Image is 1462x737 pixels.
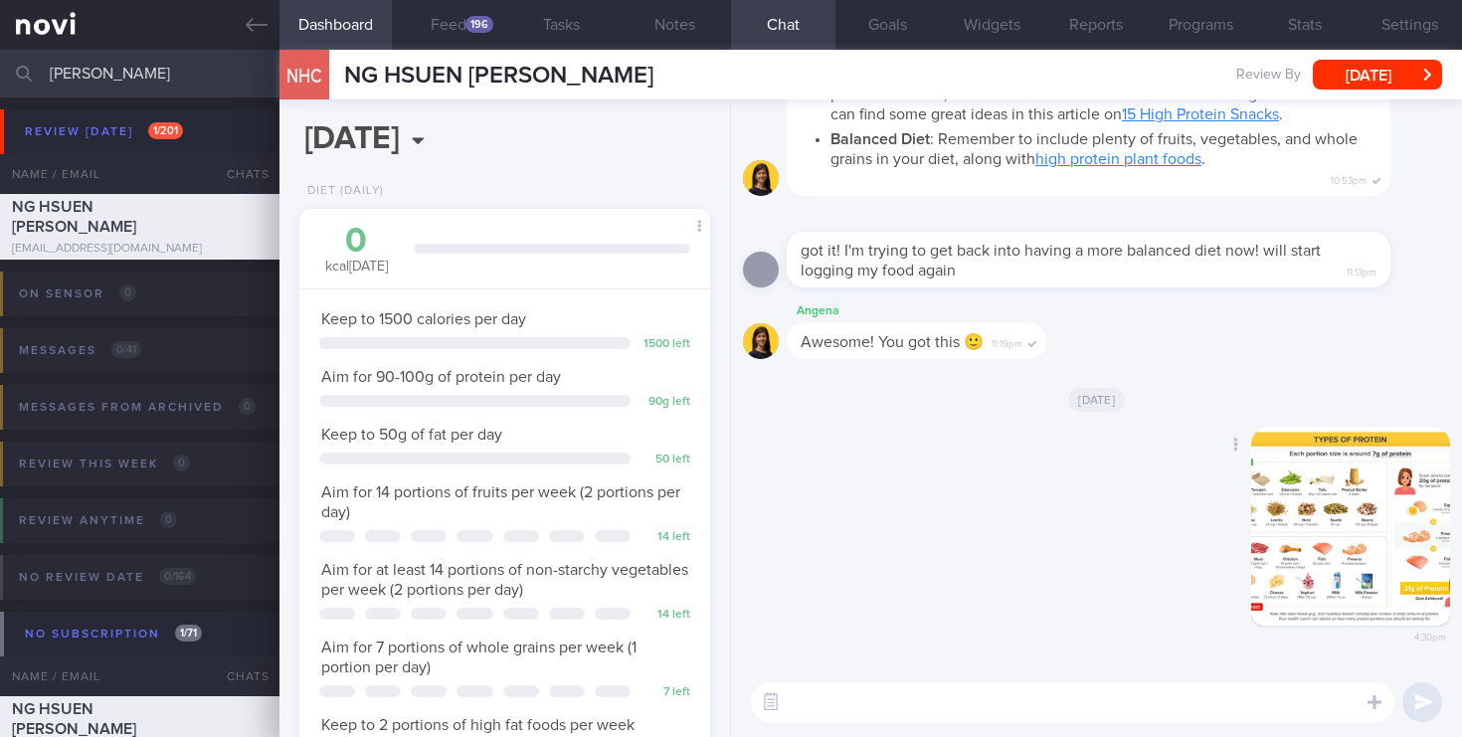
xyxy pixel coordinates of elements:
strong: Balanced Diet [830,131,930,147]
div: NHC [274,38,334,114]
div: 50 left [640,453,690,467]
span: Awesome! You got this 🙂 [801,334,984,350]
span: 0 [173,455,190,471]
span: Aim for at least 14 portions of non-starchy vegetables per week (2 portions per day) [321,562,688,598]
div: Angena [787,299,1106,323]
div: 7 left [640,685,690,700]
div: Diet (Daily) [299,184,384,199]
div: 196 [465,16,493,33]
img: Photo by Sue-Anne [1251,427,1450,626]
a: high protein plant foods [1035,151,1201,167]
div: 1500 left [640,337,690,352]
div: Review anytime [14,507,182,534]
div: Review [DATE] [20,118,188,145]
div: No subscription [20,621,207,647]
div: kcal [DATE] [319,224,394,276]
div: Messages from Archived [14,394,261,421]
span: 4:30pm [1414,626,1446,645]
span: NG HSUEN [PERSON_NAME] [12,199,136,235]
span: Keep to 2 portions of high fat foods per week [321,717,635,733]
span: Review By [1236,67,1301,85]
span: Aim for 14 portions of fruits per week (2 portions per day) [321,484,680,520]
div: 0 [319,224,394,259]
div: Chats [200,656,279,696]
span: NG HSUEN [PERSON_NAME] [344,64,653,88]
span: 10:53pm [1331,169,1367,188]
div: [EMAIL_ADDRESS][DOMAIN_NAME] [12,242,268,257]
button: [DATE] [1313,60,1442,90]
span: 0 [239,398,256,415]
span: NG HSUEN [PERSON_NAME] [12,701,136,737]
span: 11:19pm [992,332,1022,351]
span: Keep to 1500 calories per day [321,311,526,327]
span: Aim for 7 portions of whole grains per week (1 portion per day) [321,640,637,675]
span: 0 [160,511,177,528]
span: 1 / 71 [175,625,202,642]
div: Review this week [14,451,195,477]
div: 14 left [640,608,690,623]
div: No review date [14,564,201,591]
span: 1 / 201 [148,122,183,139]
span: 11:13pm [1347,261,1376,279]
span: got it! I'm trying to get back into having a more balanced diet now! will start logging my food a... [801,243,1321,278]
span: [DATE] [1068,388,1125,412]
span: 0 / 164 [159,568,196,585]
div: Messages [14,337,146,364]
span: Keep to 50g of fat per day [321,427,502,443]
span: Aim for 90-100g of protein per day [321,369,561,385]
div: 90 g left [640,395,690,410]
div: On sensor [14,280,141,307]
li: : Remember to include plenty of fruits, vegetables, and whole grains in your diet, along with . [830,124,1376,169]
span: 0 / 41 [111,341,141,358]
span: 0 [119,284,136,301]
a: 15 High Protein Snacks [1122,106,1279,122]
div: 14 left [640,530,690,545]
div: Chats [200,154,279,194]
